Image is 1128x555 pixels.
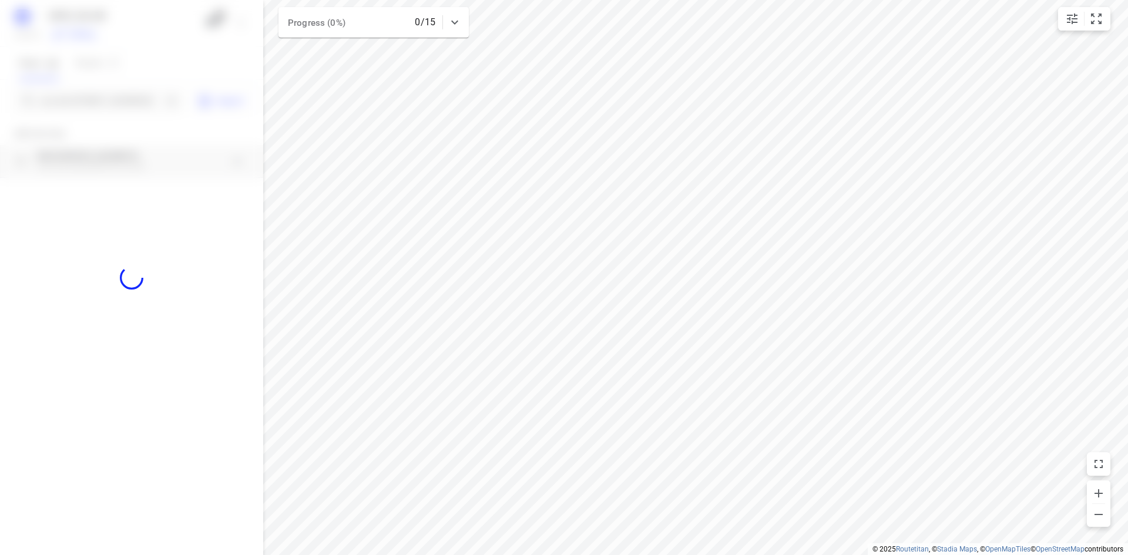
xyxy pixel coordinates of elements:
[1060,7,1084,31] button: Map settings
[896,545,929,553] a: Routetitan
[415,15,435,29] p: 0/15
[278,7,469,38] div: Progress (0%)0/15
[288,18,345,28] span: Progress (0%)
[872,545,1123,553] li: © 2025 , © , © © contributors
[985,545,1030,553] a: OpenMapTiles
[937,545,977,553] a: Stadia Maps
[1085,7,1108,31] button: Fit zoom
[1058,7,1110,31] div: small contained button group
[1036,545,1085,553] a: OpenStreetMap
